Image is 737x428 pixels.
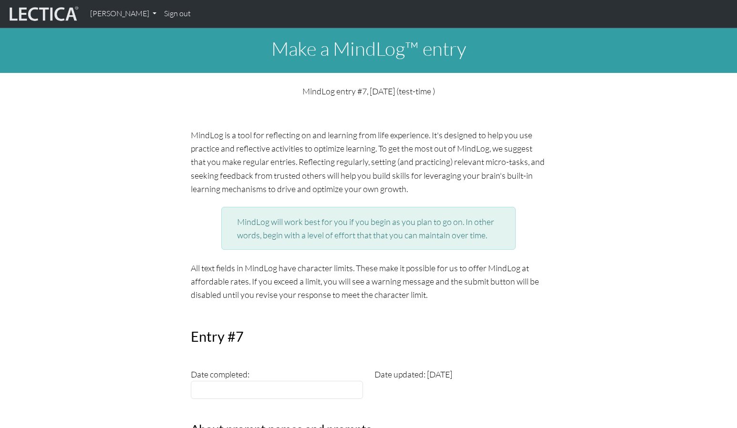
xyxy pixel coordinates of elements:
img: lecticalive [7,5,79,23]
p: MindLog is a tool for reflecting on and learning from life experience. It's designed to help you ... [191,128,547,195]
a: [PERSON_NAME] [86,4,160,24]
label: Date completed: [191,367,249,381]
div: Date updated: [DATE] [369,367,552,399]
div: MindLog will work best for you if you begin as you plan to go on. In other words, begin with a le... [221,207,516,250]
a: Sign out [160,4,195,24]
p: All text fields in MindLog have character limits. These make it possible for us to offer MindLog ... [191,261,547,301]
p: MindLog entry #7, [DATE] (test-time ) [191,84,547,98]
h2: Entry #7 [185,328,552,345]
